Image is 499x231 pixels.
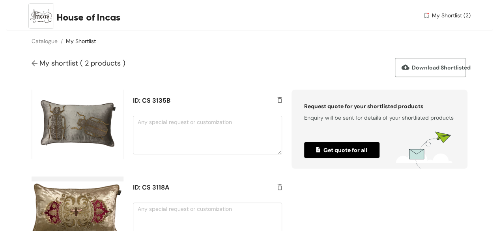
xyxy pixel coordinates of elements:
[32,60,39,68] img: Go back
[61,38,63,45] span: /
[401,64,412,71] img: download
[316,146,367,154] span: Get quote for all
[396,131,455,169] img: wishlists
[32,90,123,159] img: product-img
[277,97,282,105] img: delete
[28,3,54,29] img: Buyer Portal
[57,10,120,24] span: House of Incas
[304,111,455,122] div: Enquiry will be sent for details of your shortlisted products
[133,96,269,105] h5: ID: CS 3135B
[133,183,269,192] h5: ID: CS 3118A
[304,102,455,111] div: Request quote for your shortlisted products
[316,147,323,154] img: quoted
[395,58,466,77] button: downloadDownload Shortlisted
[432,11,471,20] span: My Shortlist (2)
[401,63,462,72] span: Download Shortlisted
[277,184,282,192] img: delete
[39,58,125,68] span: My shortlist ( 2 products )
[66,38,96,45] a: My Shortlist
[32,38,58,45] a: Catalogue
[304,142,379,158] button: quotedGet quote for all
[423,11,430,20] img: wishlist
